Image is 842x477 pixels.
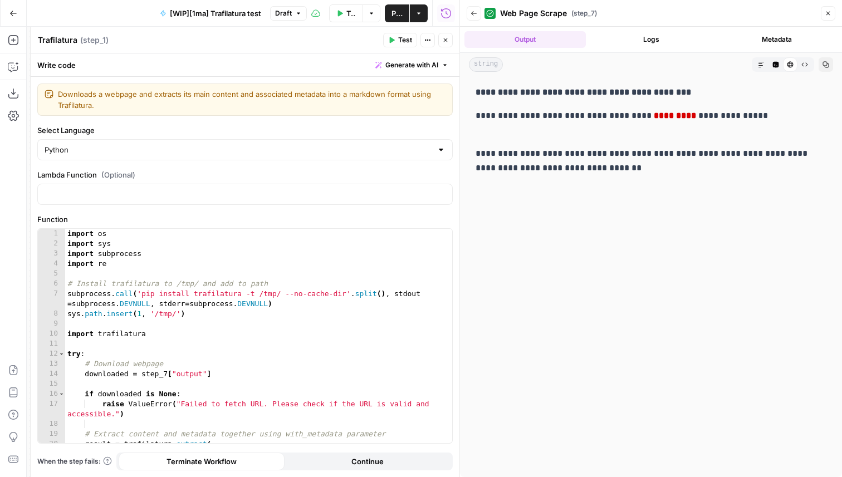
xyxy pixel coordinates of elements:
div: Write code [31,53,459,76]
button: Continue [285,453,451,470]
div: 8 [38,309,65,319]
span: Generate with AI [385,60,438,70]
label: Lambda Function [37,169,453,180]
div: 16 [38,389,65,399]
div: 10 [38,329,65,339]
button: Generate with AI [371,58,453,72]
div: 15 [38,379,65,389]
div: 17 [38,399,65,419]
div: 19 [38,429,65,439]
button: Test Workflow [329,4,363,22]
div: 7 [38,289,65,309]
span: ( step_7 ) [571,8,597,18]
label: Function [37,214,453,225]
textarea: Downloads a webpage and extracts its main content and associated metadata into a markdown format ... [58,88,446,111]
div: 6 [38,279,65,289]
div: 5 [38,269,65,279]
button: Draft [270,6,307,21]
button: Metadata [716,31,838,48]
span: Continue [351,456,384,467]
button: Test [383,33,417,47]
div: 4 [38,259,65,269]
span: Draft [275,8,292,18]
div: 12 [38,349,65,359]
span: Test [398,35,412,45]
span: (Optional) [101,169,135,180]
div: 9 [38,319,65,329]
span: [WIP][1ma] Trafilatura test [170,8,261,19]
span: string [469,57,503,72]
label: Select Language [37,125,453,136]
button: [WIP][1ma] Trafilatura test [153,4,268,22]
button: Logs [590,31,712,48]
div: 18 [38,419,65,429]
textarea: Trafilatura [38,35,77,46]
span: Test Workflow [346,8,356,19]
div: 1 [38,229,65,239]
div: 14 [38,369,65,379]
div: 13 [38,359,65,369]
span: Publish [391,8,403,19]
button: Publish [385,4,409,22]
span: Toggle code folding, rows 12 through 31 [58,349,65,359]
button: Output [464,31,586,48]
div: 2 [38,239,65,249]
span: ( step_1 ) [80,35,109,46]
div: 11 [38,339,65,349]
div: 20 [38,439,65,449]
a: When the step fails: [37,456,112,466]
input: Python [45,144,432,155]
span: Terminate Workflow [167,456,237,467]
div: 3 [38,249,65,259]
span: Web Page Scrape [500,8,567,19]
span: Toggle code folding, rows 16 through 17 [58,389,65,399]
